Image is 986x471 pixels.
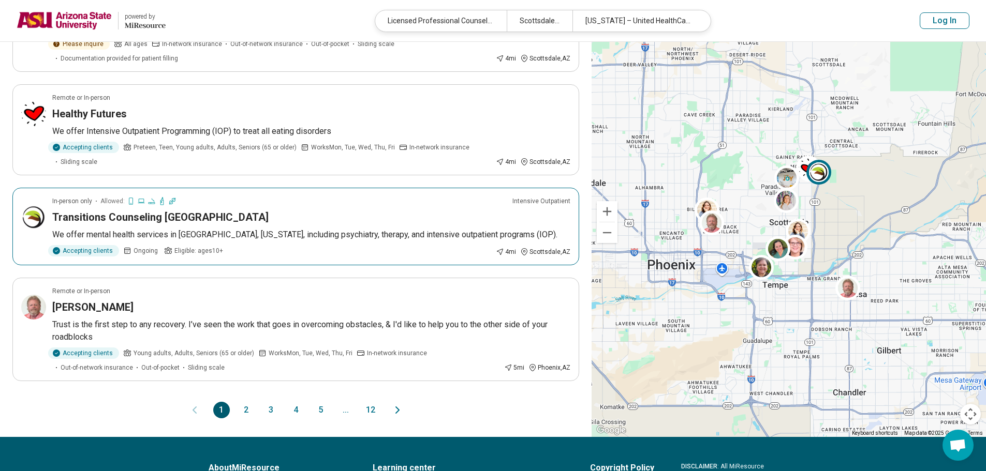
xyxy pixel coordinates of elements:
[17,8,166,33] a: Arizona State Universitypowered by
[269,348,352,358] span: Works Mon, Tue, Wed, Thu, Fri
[288,402,304,418] button: 4
[520,54,570,63] div: Scottsdale , AZ
[960,404,981,424] button: Map camera controls
[391,402,404,418] button: Next page
[507,10,572,32] div: Scottsdale, [GEOGRAPHIC_DATA]
[358,39,394,49] span: Sliding scale
[48,38,110,50] div: Please inquire
[597,201,617,222] button: Zoom in
[362,402,379,418] button: 12
[188,402,201,418] button: Previous page
[141,363,180,372] span: Out-of-pocket
[61,363,133,372] span: Out-of-network insurance
[52,107,127,121] h3: Healthy Futures
[920,12,969,29] button: Log In
[52,229,570,241] p: We offer mental health services in [GEOGRAPHIC_DATA], [US_STATE], including psychiatry, therapy, ...
[52,318,570,343] p: Trust is the first step to any recovery. I’ve seen the work that goes in overcoming obstacles, & ...
[597,222,617,243] button: Zoom out
[943,430,974,461] div: Open chat
[512,196,570,206] p: Intensive Outpatient
[496,54,516,63] div: 4 mi
[61,54,178,63] span: Documentation provided for patient filling
[48,347,119,359] div: Accepting clients
[594,423,628,437] img: Google
[572,10,704,32] div: [US_STATE] – United HealthCare
[904,430,962,436] span: Map data ©2025 Google
[238,402,255,418] button: 2
[134,348,254,358] span: Young adults, Adults, Seniors (65 or older)
[681,463,717,470] span: DISCLAIMER
[311,143,395,152] span: Works Mon, Tue, Wed, Thu, Fri
[367,348,427,358] span: In-network insurance
[52,300,134,314] h3: [PERSON_NAME]
[375,10,507,32] div: Licensed Professional Counselor (LPC)
[213,402,230,418] button: 1
[125,12,166,21] div: powered by
[52,286,110,296] p: Remote or In-person
[968,430,983,436] a: Terms (opens in new tab)
[174,246,223,255] span: Eligible: ages 10+
[504,363,524,372] div: 5 mi
[263,402,279,418] button: 3
[409,143,469,152] span: In-network insurance
[52,196,92,206] p: In-person only
[230,39,303,49] span: Out-of-network insurance
[496,247,516,256] div: 4 mi
[311,39,349,49] span: Out-of-pocket
[124,39,148,49] span: All ages
[496,157,516,166] div: 4 mi
[520,247,570,256] div: Scottsdale , AZ
[52,210,269,224] h3: Transitions Counseling [GEOGRAPHIC_DATA]
[852,430,898,437] button: Keyboard shortcuts
[520,157,570,166] div: Scottsdale , AZ
[61,157,97,166] span: Sliding scale
[48,245,119,256] div: Accepting clients
[188,363,225,372] span: Sliding scale
[100,196,125,206] span: Allowed:
[134,246,158,255] span: Ongoing
[134,143,297,152] span: Preteen, Teen, Young adults, Adults, Seniors (65 or older)
[337,402,354,418] span: ...
[162,39,222,49] span: In-network insurance
[52,93,110,102] p: Remote or In-person
[313,402,329,418] button: 5
[52,125,570,138] p: We offer Intensive Outpatient Programming (IOP) to treat all eating disorders
[594,423,628,437] a: Open this area in Google Maps (opens a new window)
[17,8,112,33] img: Arizona State University
[48,142,119,153] div: Accepting clients
[528,363,570,372] div: Phoenix , AZ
